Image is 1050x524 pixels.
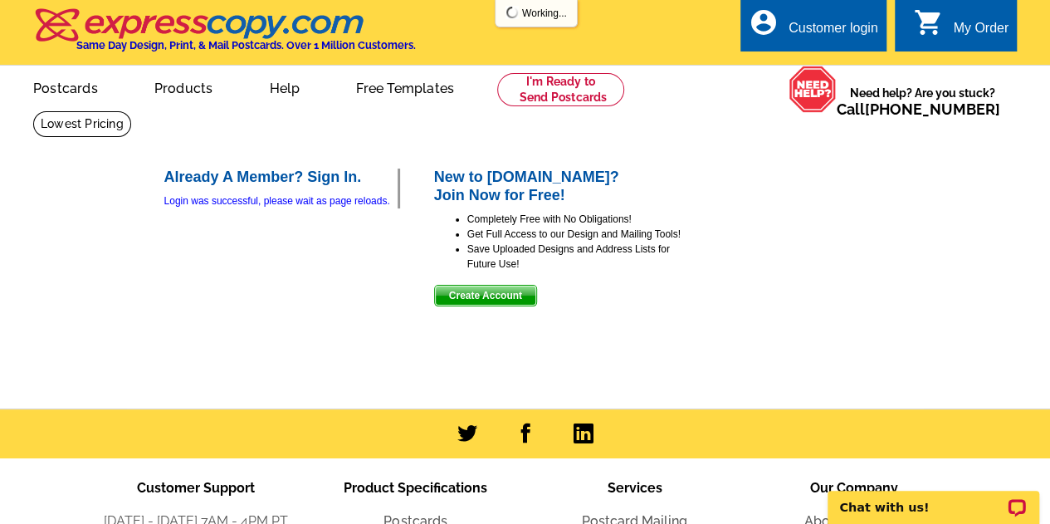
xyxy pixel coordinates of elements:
span: Product Specifications [344,480,487,496]
button: Create Account [434,285,537,306]
i: account_circle [749,7,779,37]
a: account_circle Customer login [749,18,878,39]
a: Postcards [7,67,125,106]
li: Get Full Access to our Design and Mailing Tools! [467,227,683,242]
h4: Same Day Design, Print, & Mail Postcards. Over 1 Million Customers. [76,39,416,51]
span: Create Account [435,286,536,306]
li: Save Uploaded Designs and Address Lists for Future Use! [467,242,683,272]
li: Completely Free with No Obligations! [467,212,683,227]
span: Call [837,100,1000,118]
i: shopping_cart [913,7,943,37]
a: Free Templates [330,67,481,106]
img: loading... [505,6,519,19]
iframe: LiveChat chat widget [817,472,1050,524]
h2: New to [DOMAIN_NAME]? Join Now for Free! [434,169,683,204]
span: Customer Support [137,480,255,496]
div: Login was successful, please wait as page reloads. [164,193,398,208]
div: Customer login [789,21,878,44]
a: shopping_cart My Order [913,18,1008,39]
a: Help [242,67,326,106]
a: [PHONE_NUMBER] [865,100,1000,118]
a: Products [128,67,240,106]
span: Our Company [810,480,898,496]
h2: Already A Member? Sign In. [164,169,398,187]
div: My Order [953,21,1008,44]
a: Same Day Design, Print, & Mail Postcards. Over 1 Million Customers. [33,20,416,51]
span: Services [608,480,662,496]
span: Need help? Are you stuck? [837,85,1008,118]
img: help [789,66,837,113]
